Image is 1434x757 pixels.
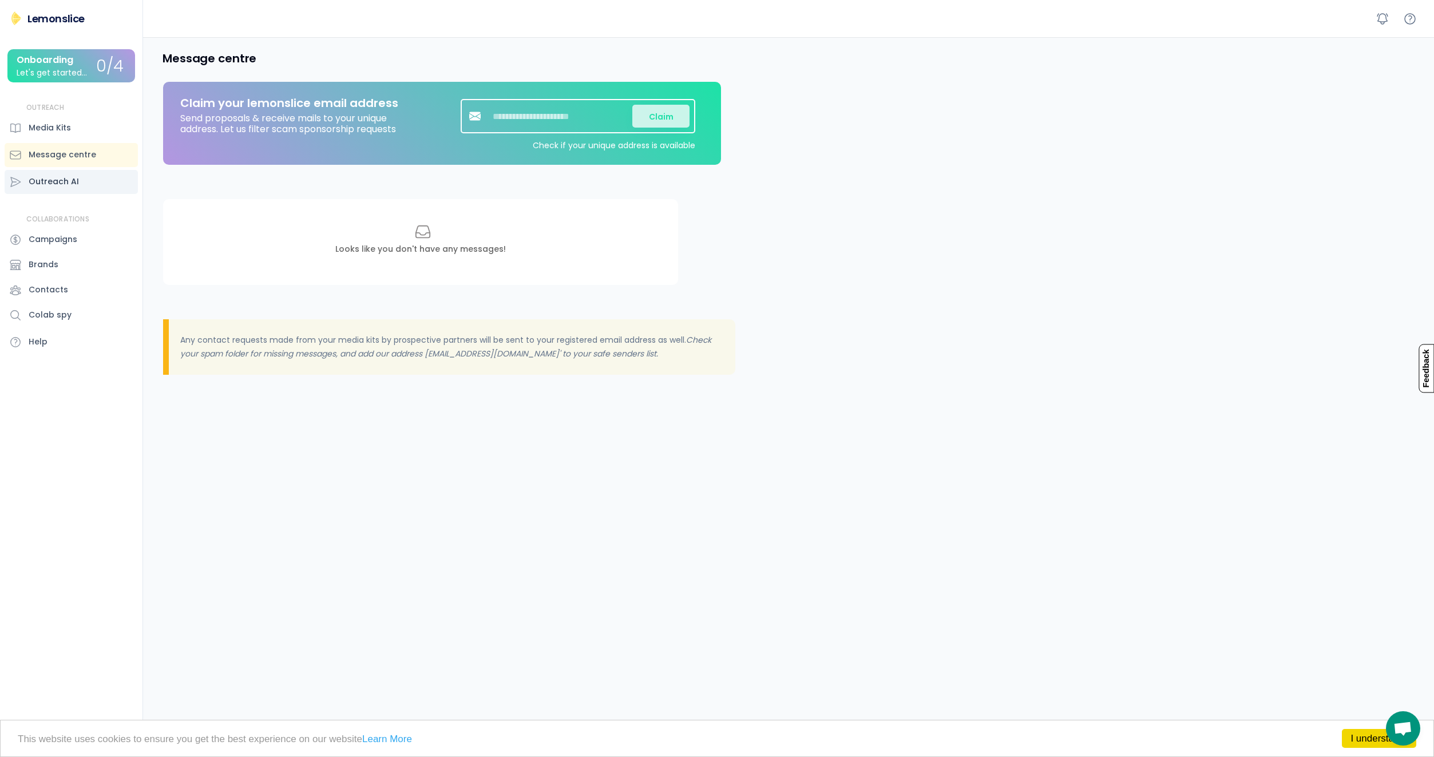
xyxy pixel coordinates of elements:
div: Campaigns [29,233,77,245]
div: Help [29,336,47,348]
div: 0/4 [96,58,124,76]
a: Learn More [362,734,412,744]
div: COLLABORATIONS [26,215,89,224]
em: Check your spam folder for missing messages, and add our address [EMAIL_ADDRESS][DOMAIN_NAME]' to... [180,334,714,359]
div: Looks like you don't have any messages! [335,244,506,255]
div: Outreach AI [29,176,79,188]
div: Let's get started... [17,69,87,77]
div: Send proposals & receive mails to your unique address. Let us filter scam sponsorship requests [180,110,409,134]
a: I understand! [1342,729,1416,748]
button: Claim [632,105,690,128]
div: Lemonslice [27,11,85,26]
div: Media Kits [29,122,71,134]
p: This website uses cookies to ensure you get the best experience on our website [18,734,1416,744]
div: Contacts [29,284,68,296]
div: Brands [29,259,58,271]
div: Colab spy [29,309,72,321]
div: Any contact requests made from your media kits by prospective partners will be sent to your regis... [169,319,735,375]
div: Claim your lemonslice email address [180,96,398,110]
div: Message centre [29,149,96,161]
img: Lemonslice [9,11,23,25]
h4: Message centre [163,51,256,66]
div: Check if your unique address is available [533,139,695,150]
a: Aprire la chat [1386,711,1420,746]
div: OUTREACH [26,103,65,113]
div: Onboarding [17,55,73,65]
